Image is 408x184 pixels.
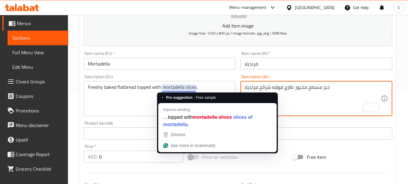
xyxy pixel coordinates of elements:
p: AED [88,153,97,160]
input: Please enter product sku [240,127,392,139]
span: Grocery Checklist [16,165,63,172]
input: Please enter price [99,151,183,163]
span: Menus [17,20,63,27]
textarea: To enrich screen reader interactions, please activate Accessibility in Grammarly extension settings [245,84,381,113]
span: Coupons [16,92,63,100]
a: Menus [2,16,68,31]
a: Menu disclaimer [2,118,68,132]
textarea: To enrich screen reader interactions, please activate Accessibility in Grammarly extension settings [88,84,224,113]
span: E [398,4,400,11]
span: Sections [12,34,63,42]
a: Coverage Report [2,147,68,162]
a: Upsell [2,132,68,147]
span: Upsell [16,136,63,143]
div: Menu-management [229,4,266,11]
a: Choice Groups [2,74,68,89]
span: Choice Groups [16,78,63,85]
input: Enter name Ar [240,58,392,70]
a: Full Menu View [8,45,68,60]
span: Full Menu View [12,49,63,56]
span: Menu disclaimer [16,122,63,129]
a: Sections [8,31,68,45]
a: Coupons [2,89,68,103]
span: Promotions [16,107,63,114]
p: Add item image [93,22,383,29]
input: Please enter product barcode [84,127,236,139]
span: Free item [307,153,326,161]
a: Grocery Checklist [2,162,68,176]
span: Coverage Report [16,151,63,158]
span: Price on selection [202,153,238,161]
div: [GEOGRAPHIC_DATA] [295,4,335,11]
input: Enter name En [84,58,236,70]
a: Promotions [2,103,68,118]
span: Image Size: 1200 x 800 px / Image formats: jpg, png / 5MB Max. [189,30,288,37]
a: Edit Menu [8,60,68,74]
span: Edit Menu [12,63,63,71]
